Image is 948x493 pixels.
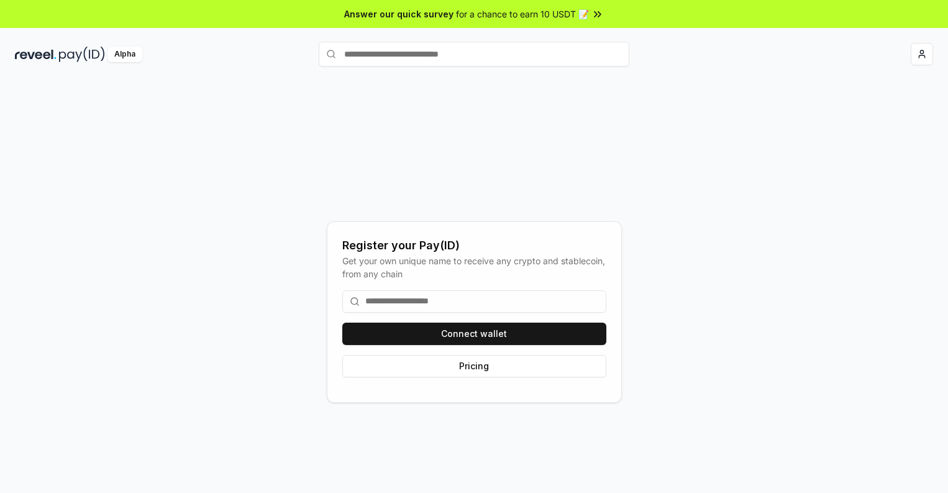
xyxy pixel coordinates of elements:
div: Alpha [107,47,142,62]
img: reveel_dark [15,47,57,62]
img: pay_id [59,47,105,62]
span: for a chance to earn 10 USDT 📝 [456,7,589,21]
div: Get your own unique name to receive any crypto and stablecoin, from any chain [342,254,606,280]
div: Register your Pay(ID) [342,237,606,254]
span: Answer our quick survey [344,7,453,21]
button: Connect wallet [342,323,606,345]
button: Pricing [342,355,606,377]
